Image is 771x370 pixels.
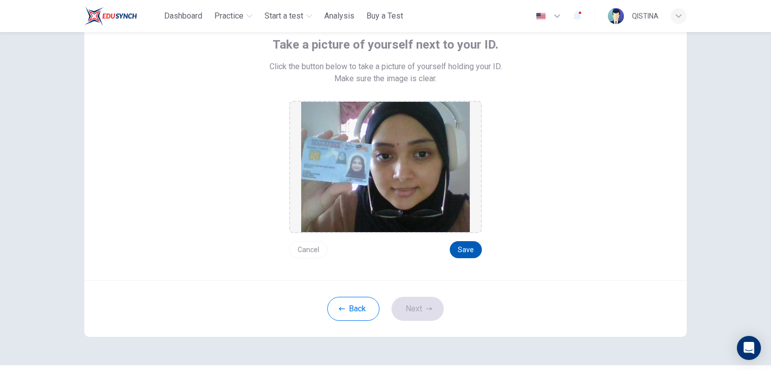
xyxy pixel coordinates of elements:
img: ELTC logo [84,6,137,26]
span: Click the button below to take a picture of yourself holding your ID. [270,61,502,73]
a: ELTC logo [84,6,160,26]
span: Start a test [265,10,303,22]
button: Back [327,297,379,321]
span: Take a picture of yourself next to your ID. [273,37,498,53]
span: Practice [214,10,243,22]
button: Dashboard [160,7,206,25]
button: Buy a Test [362,7,407,25]
img: en [535,13,547,20]
button: Start a test [261,7,316,25]
img: Profile picture [608,8,624,24]
span: Analysis [324,10,354,22]
button: Practice [210,7,256,25]
div: Open Intercom Messenger [737,336,761,360]
button: Cancel [289,241,328,258]
button: Save [450,241,482,258]
img: preview screemshot [301,102,470,232]
span: Buy a Test [366,10,403,22]
button: Analysis [320,7,358,25]
span: Dashboard [164,10,202,22]
span: Make sure the image is clear. [334,73,437,85]
div: QISTINA [632,10,659,22]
